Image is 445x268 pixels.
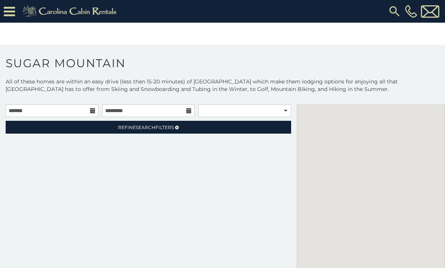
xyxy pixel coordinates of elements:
[118,125,174,130] span: Refine Filters
[388,5,401,18] img: search-regular.svg
[136,125,155,130] span: Search
[6,121,291,134] a: RefineSearchFilters
[403,5,419,18] a: [PHONE_NUMBER]
[19,4,123,19] img: Khaki-logo.png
